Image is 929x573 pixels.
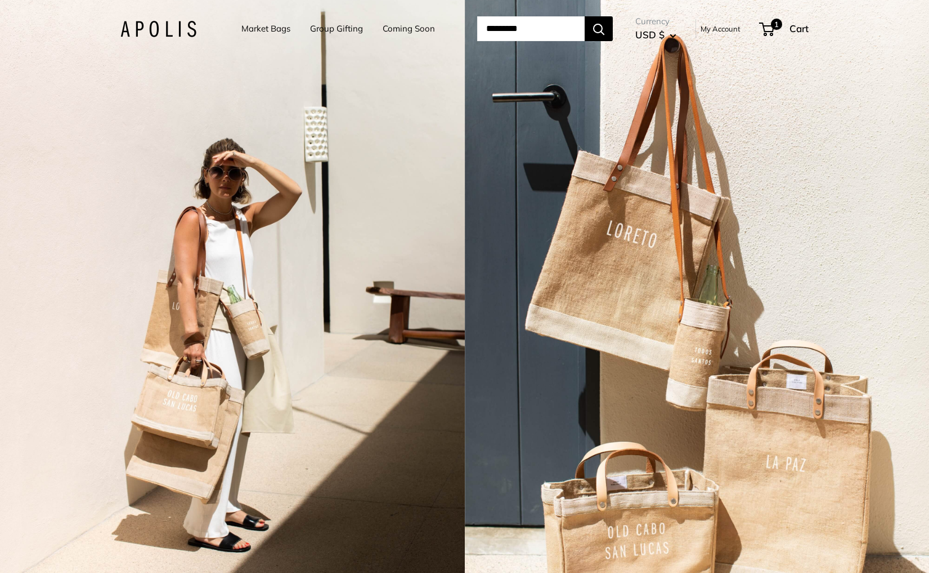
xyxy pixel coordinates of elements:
a: Group Gifting [310,21,363,37]
span: 1 [771,19,782,30]
span: Cart [789,23,809,34]
input: Search... [477,16,585,41]
a: 1 Cart [760,20,809,38]
a: Coming Soon [383,21,435,37]
span: USD $ [635,29,665,41]
span: Currency [635,14,676,29]
a: My Account [701,22,740,35]
button: USD $ [635,26,676,44]
img: Apolis [120,21,196,37]
a: Market Bags [241,21,290,37]
button: Search [585,16,613,41]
